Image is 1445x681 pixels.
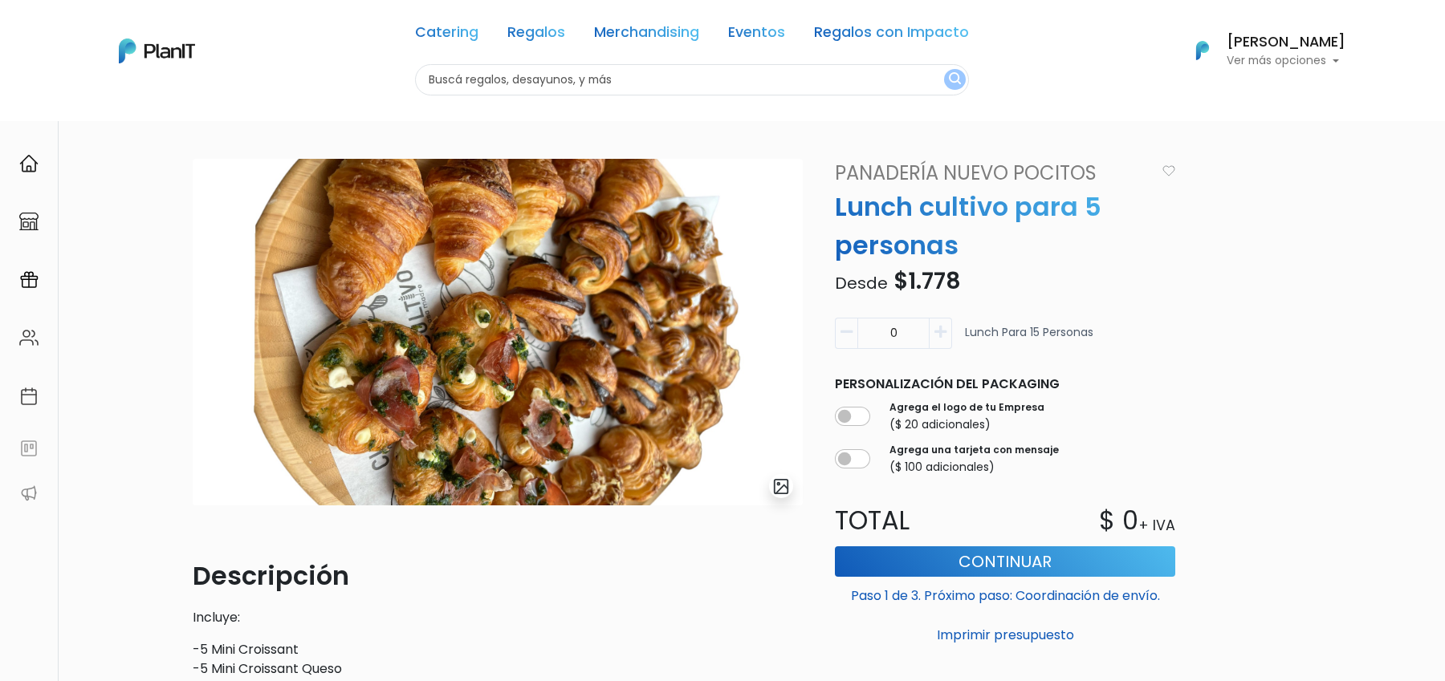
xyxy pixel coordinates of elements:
img: partners-52edf745621dab592f3b2c58e3bca9d71375a7ef29c3b500c9f145b62cc070d4.svg [19,484,39,503]
p: Lunch cultivo para 5 personas [825,188,1185,265]
a: Regalos [507,26,565,45]
button: Imprimir presupuesto [835,622,1175,649]
input: Buscá regalos, desayunos, y más [415,64,969,95]
p: Lunch para 15 personas [965,324,1093,355]
button: PlanIt Logo [PERSON_NAME] Ver más opciones [1175,30,1345,71]
span: Desde [835,272,888,294]
img: PlanIt Logo [119,39,195,63]
img: PlanIt Logo [1185,33,1220,68]
img: gallery-light [772,477,791,496]
p: Ver más opciones [1227,55,1345,67]
a: Regalos con Impacto [814,26,969,45]
label: Agrega una tarjeta con mensaje [889,443,1059,457]
img: marketplace-4ceaa7011d94191e9ded77b95e3339b90024bf715f7c57f8cf31f2d8c509eaba.svg [19,212,39,231]
a: Eventos [728,26,785,45]
p: Total [825,501,1005,540]
img: 2000___2000-Photoroom__1_.jpg [193,159,803,505]
p: Paso 1 de 3. Próximo paso: Coordinación de envío. [835,580,1175,606]
p: Incluye: [193,608,803,627]
img: home-e721727adea9d79c4d83392d1f703f7f8bce08238fde08b1acbfd93340b81755.svg [19,154,39,173]
img: feedback-78b5a0c8f98aac82b08bfc38622c3050aee476f2c9584af64705fc4e61158814.svg [19,439,39,458]
p: ($ 100 adicionales) [889,459,1059,476]
img: search_button-432b6d5273f82d61273b3651a40e1bd1b912527efae98b1b7a1b2c0702e16a8d.svg [949,72,961,87]
label: Agrega el logo de tu Empresa [889,400,1044,415]
p: $ 0 [1099,501,1138,540]
p: Descripción [193,557,803,595]
img: campaigns-02234683943229c281be62815700db0a1741e53638e28bf9629b52c665b00959.svg [19,270,39,290]
img: people-662611757002400ad9ed0e3c099ab2801c6687ba6c219adb57efc949bc21e19d.svg [19,328,39,347]
img: heart_icon [1162,165,1175,176]
p: + IVA [1138,515,1175,536]
a: Panadería Nuevo Pocitos [825,159,1155,188]
button: Continuar [835,546,1175,577]
span: $1.778 [893,266,961,297]
p: Personalización del packaging [835,375,1175,394]
a: Merchandising [594,26,699,45]
img: calendar-87d922413cdce8b2cf7b7f5f62616a5cf9e4887200fb71536465627b3292af00.svg [19,387,39,406]
h6: [PERSON_NAME] [1227,35,1345,50]
p: ($ 20 adicionales) [889,416,1044,433]
a: Catering [415,26,478,45]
